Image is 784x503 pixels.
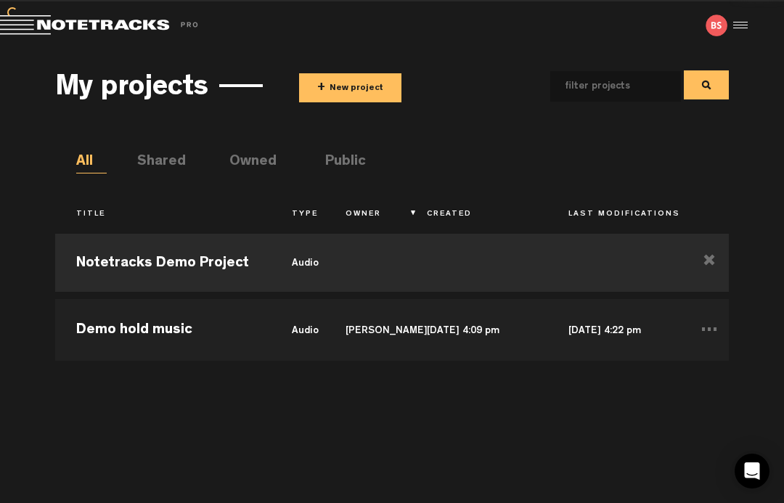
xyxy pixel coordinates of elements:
th: Title [55,203,271,227]
td: audio [271,230,324,295]
td: Demo hold music [55,295,271,361]
td: [DATE] 4:22 pm [547,295,689,361]
th: Last Modifications [547,203,689,227]
li: Public [325,152,356,173]
li: Shared [137,152,168,173]
td: [DATE] 4:09 pm [406,295,547,361]
input: filter projects [550,71,658,102]
td: Notetracks Demo Project [55,230,271,295]
td: [PERSON_NAME] [324,295,405,361]
th: Owner [324,203,405,227]
th: Created [406,203,547,227]
td: ... [689,295,730,361]
button: +New project [299,73,401,102]
th: Type [271,203,324,227]
td: audio [271,295,324,361]
img: letters [706,15,727,36]
span: + [317,80,325,97]
h3: My projects [55,73,208,105]
div: Open Intercom Messenger [735,454,769,488]
li: All [76,152,107,173]
li: Owned [229,152,260,173]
